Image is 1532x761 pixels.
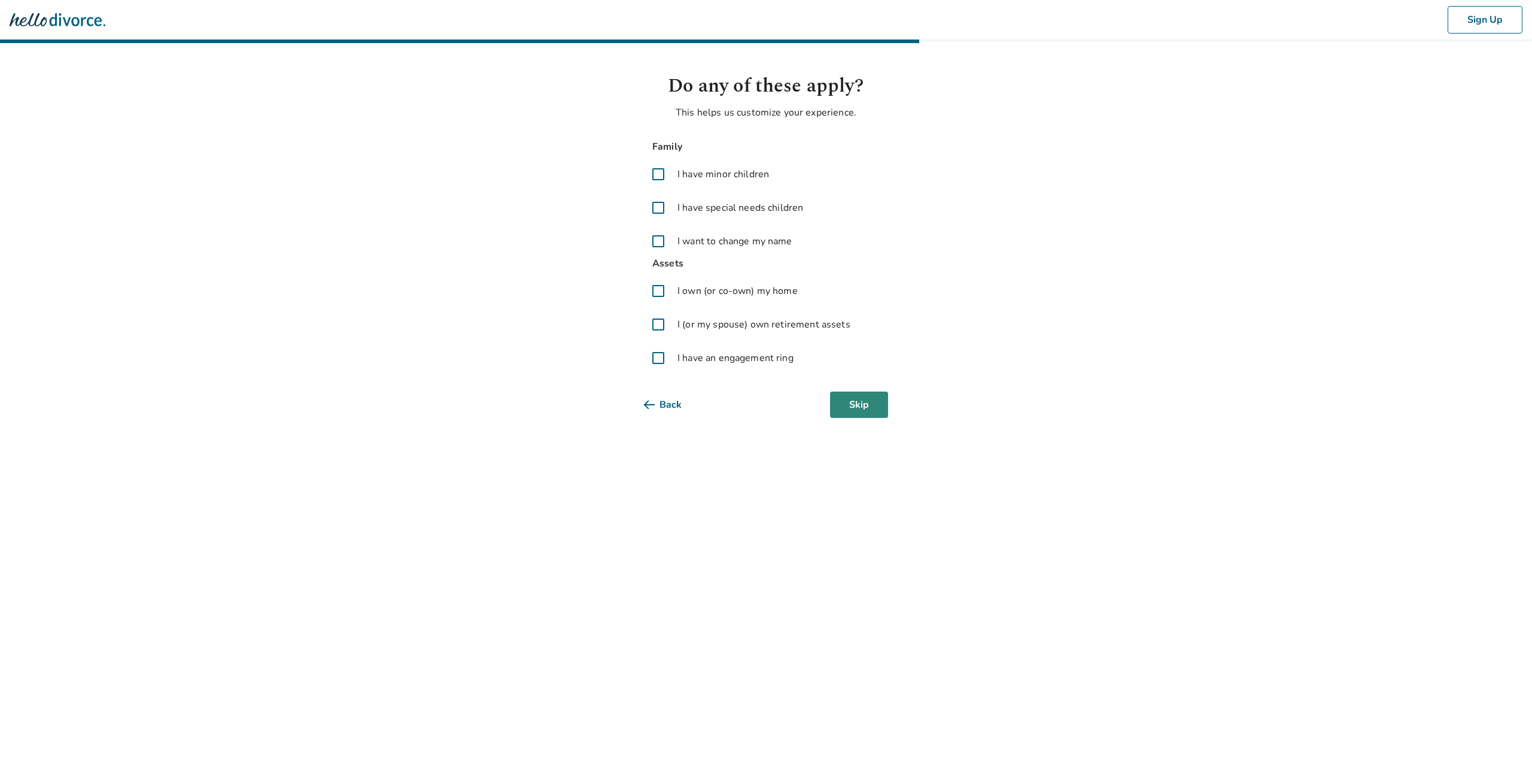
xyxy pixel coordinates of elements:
[644,72,888,101] h1: Do any of these apply?
[1448,6,1522,34] button: Sign Up
[677,317,850,332] span: I (or my spouse) own retirement assets
[677,234,792,248] span: I want to change my name
[10,8,105,32] img: Hello Divorce Logo
[644,139,888,155] span: Family
[677,351,794,365] span: I have an engagement ring
[677,284,798,298] span: I own (or co-own) my home
[830,392,888,418] button: Skip
[1472,704,1532,761] iframe: Chat Widget
[644,392,701,418] button: Back
[644,256,888,272] span: Assets
[644,105,888,120] p: This helps us customize your experience.
[677,201,803,215] span: I have special needs children
[677,167,769,181] span: I have minor children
